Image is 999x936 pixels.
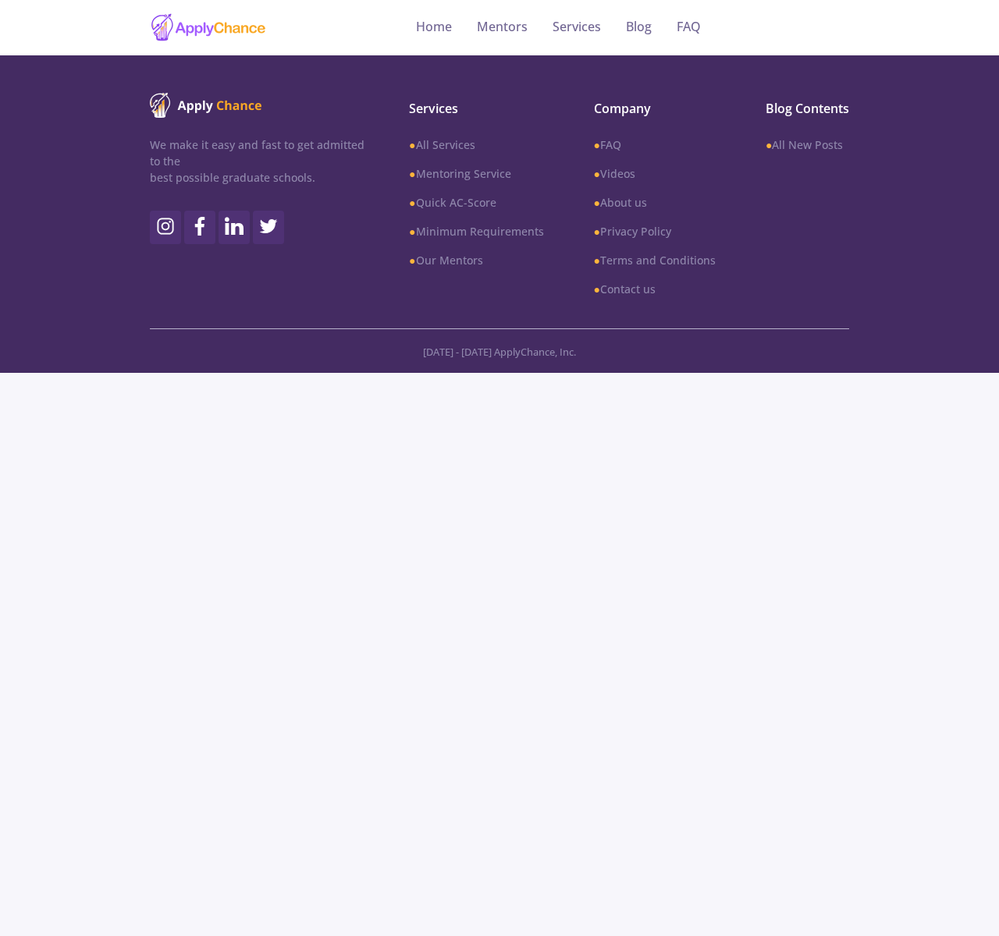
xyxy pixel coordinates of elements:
[594,252,716,268] a: ●Terms and Conditions
[409,99,543,118] span: Services
[150,12,267,43] img: applychance logo
[409,194,543,211] a: ●Quick AC-Score
[409,166,415,181] b: ●
[594,223,716,239] a: ●Privacy Policy
[594,166,600,181] b: ●
[409,252,543,268] a: ●Our Mentors
[409,224,415,239] b: ●
[594,224,600,239] b: ●
[409,195,415,210] b: ●
[594,281,716,297] a: ●Contact us
[409,136,543,153] a: ●All Services
[766,99,849,118] span: Blog Contents
[409,223,543,239] a: ●Minimum Requirements
[594,282,600,296] b: ●
[594,165,716,182] a: ●Videos
[594,99,716,118] span: Company
[594,253,600,268] b: ●
[766,137,772,152] b: ●
[594,136,716,153] a: ●FAQ
[409,165,543,182] a: ●Mentoring Service
[409,253,415,268] b: ●
[766,136,849,153] a: ●All New Posts
[594,195,600,210] b: ●
[594,137,600,152] b: ●
[594,194,716,211] a: ●About us
[150,136,365,186] p: We make it easy and fast to get admitted to the best possible graduate schools.
[409,137,415,152] b: ●
[423,345,576,359] span: [DATE] - [DATE] ApplyChance, Inc.
[150,93,262,118] img: ApplyChance logo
